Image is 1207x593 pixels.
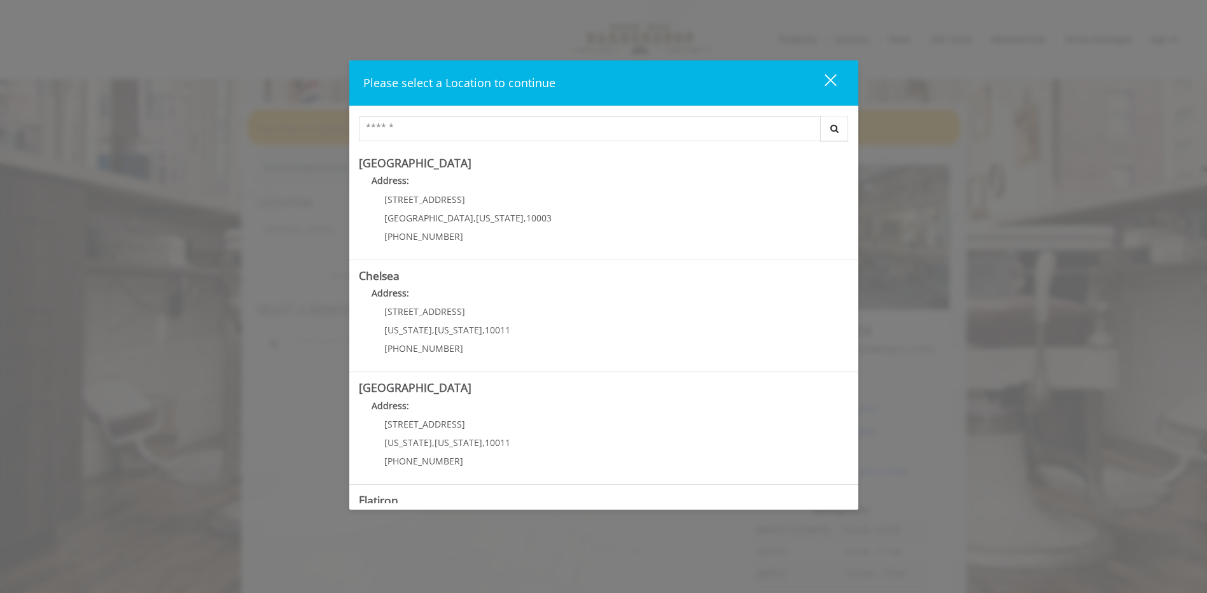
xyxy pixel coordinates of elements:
b: Address: [372,400,409,412]
span: , [524,212,526,224]
span: 10003 [526,212,552,224]
span: [US_STATE] [384,324,432,336]
i: Search button [827,124,842,133]
input: Search Center [359,116,821,141]
span: [STREET_ADDRESS] [384,193,465,206]
span: , [432,436,435,449]
div: close dialog [810,73,835,92]
span: [US_STATE] [476,212,524,224]
span: [US_STATE] [435,324,482,336]
span: , [473,212,476,224]
span: , [482,324,485,336]
b: Chelsea [359,268,400,283]
b: [GEOGRAPHIC_DATA] [359,380,471,395]
span: 10011 [485,324,510,336]
span: , [432,324,435,336]
span: , [482,436,485,449]
span: 10011 [485,436,510,449]
span: [US_STATE] [435,436,482,449]
b: Flatiron [359,492,398,508]
span: [STREET_ADDRESS] [384,418,465,430]
span: [STREET_ADDRESS] [384,305,465,317]
button: close dialog [801,70,844,96]
span: [PHONE_NUMBER] [384,342,463,354]
div: Center Select [359,116,849,148]
span: Please select a Location to continue [363,75,555,90]
span: [GEOGRAPHIC_DATA] [384,212,473,224]
b: [GEOGRAPHIC_DATA] [359,155,471,171]
span: [US_STATE] [384,436,432,449]
b: Address: [372,174,409,186]
span: [PHONE_NUMBER] [384,230,463,242]
span: [PHONE_NUMBER] [384,455,463,467]
b: Address: [372,287,409,299]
